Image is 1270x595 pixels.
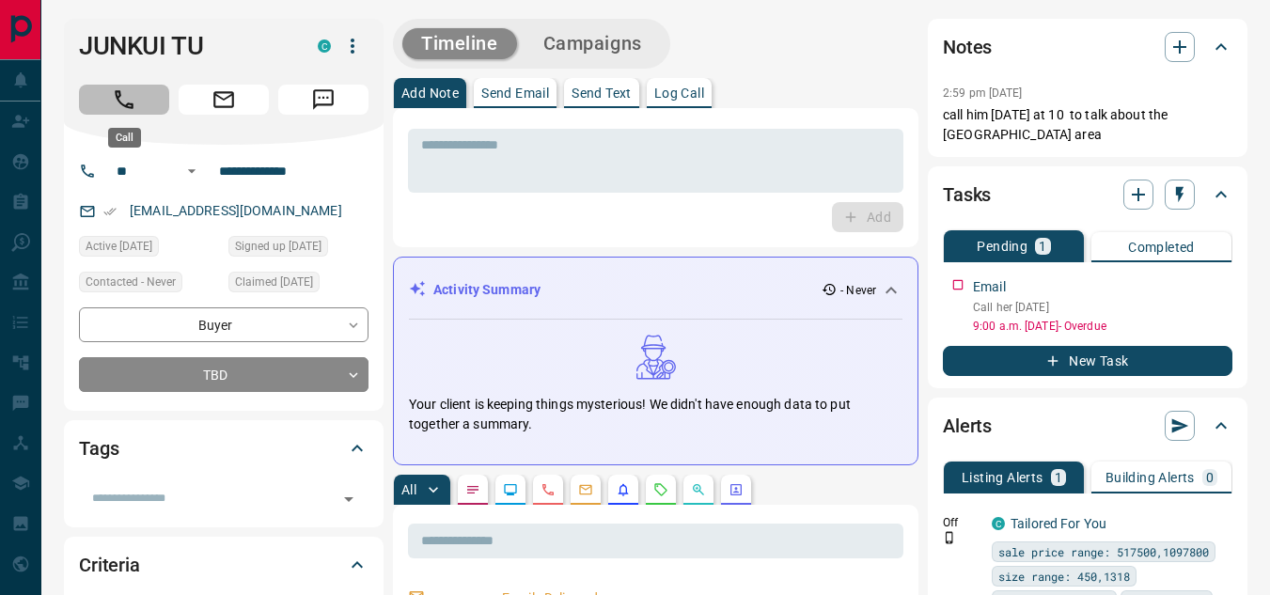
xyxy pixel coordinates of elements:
[1206,471,1214,484] p: 0
[729,482,744,497] svg: Agent Actions
[336,486,362,512] button: Open
[433,280,541,300] p: Activity Summary
[79,426,368,471] div: Tags
[503,482,518,497] svg: Lead Browsing Activity
[481,86,549,100] p: Send Email
[79,357,368,392] div: TBD
[943,514,980,531] p: Off
[86,273,176,291] span: Contacted - Never
[79,433,118,463] h2: Tags
[943,86,1023,100] p: 2:59 pm [DATE]
[998,567,1130,586] span: size range: 450,1318
[228,272,368,298] div: Thu Sep 07 2023
[278,85,368,115] span: Message
[943,24,1232,70] div: Notes
[108,128,141,148] div: Call
[616,482,631,497] svg: Listing Alerts
[943,32,992,62] h2: Notes
[943,531,956,544] svg: Push Notification Only
[943,346,1232,376] button: New Task
[973,299,1232,316] p: Call her [DATE]
[654,86,704,100] p: Log Call
[973,277,1006,297] p: Email
[998,542,1209,561] span: sale price range: 517500,1097800
[235,273,313,291] span: Claimed [DATE]
[541,482,556,497] svg: Calls
[943,172,1232,217] div: Tasks
[79,542,368,587] div: Criteria
[943,403,1232,448] div: Alerts
[86,237,152,256] span: Active [DATE]
[409,395,902,434] p: Your client is keeping things mysterious! We didn't have enough data to put together a summary.
[962,471,1043,484] p: Listing Alerts
[179,85,269,115] span: Email
[992,517,1005,530] div: condos.ca
[943,411,992,441] h2: Alerts
[130,203,342,218] a: [EMAIL_ADDRESS][DOMAIN_NAME]
[79,85,169,115] span: Call
[525,28,661,59] button: Campaigns
[409,273,902,307] div: Activity Summary- Never
[228,236,368,262] div: Sun May 07 2023
[977,240,1027,253] p: Pending
[1105,471,1195,484] p: Building Alerts
[318,39,331,53] div: condos.ca
[578,482,593,497] svg: Emails
[401,483,416,496] p: All
[691,482,706,497] svg: Opportunities
[235,237,321,256] span: Signed up [DATE]
[103,205,117,218] svg: Email Verified
[465,482,480,497] svg: Notes
[180,160,203,182] button: Open
[1128,241,1195,254] p: Completed
[79,31,290,61] h1: JUNKUI TU
[943,105,1232,145] p: call him [DATE] at 10 to talk about the [GEOGRAPHIC_DATA] area
[1039,240,1046,253] p: 1
[572,86,632,100] p: Send Text
[943,180,991,210] h2: Tasks
[1011,516,1106,531] a: Tailored For You
[401,86,459,100] p: Add Note
[840,282,876,299] p: - Never
[79,550,140,580] h2: Criteria
[79,236,219,262] div: Sun Apr 14 2024
[653,482,668,497] svg: Requests
[973,318,1232,335] p: 9:00 a.m. [DATE] - Overdue
[402,28,517,59] button: Timeline
[79,307,368,342] div: Buyer
[1055,471,1062,484] p: 1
